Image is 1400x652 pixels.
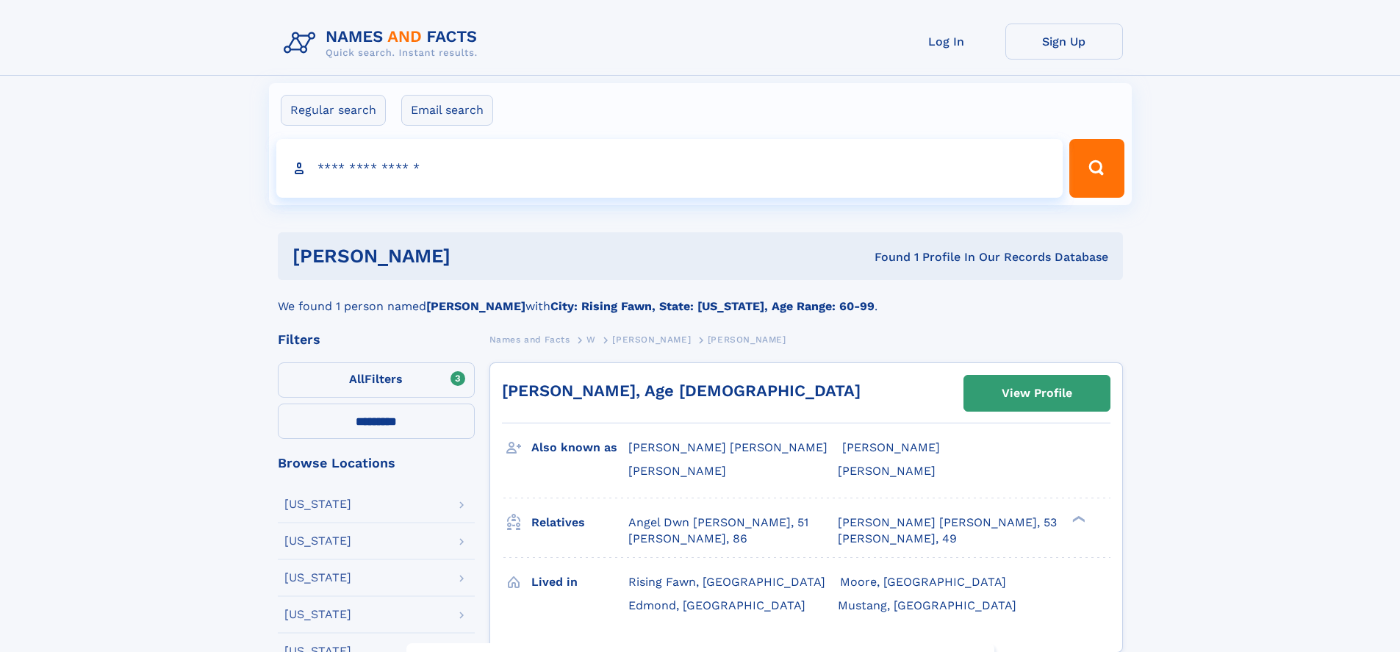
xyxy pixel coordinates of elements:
[1005,24,1123,60] a: Sign Up
[586,330,596,348] a: W
[842,440,940,454] span: [PERSON_NAME]
[278,456,475,470] div: Browse Locations
[278,362,475,398] label: Filters
[531,435,628,460] h3: Also known as
[284,535,351,547] div: [US_STATE]
[349,372,365,386] span: All
[838,531,957,547] a: [PERSON_NAME], 49
[284,572,351,584] div: [US_STATE]
[1002,376,1072,410] div: View Profile
[278,280,1123,315] div: We found 1 person named with .
[284,609,351,620] div: [US_STATE]
[628,598,805,612] span: Edmond, [GEOGRAPHIC_DATA]
[628,464,726,478] span: [PERSON_NAME]
[838,464,936,478] span: [PERSON_NAME]
[708,334,786,345] span: [PERSON_NAME]
[278,333,475,346] div: Filters
[489,330,570,348] a: Names and Facts
[612,334,691,345] span: [PERSON_NAME]
[426,299,525,313] b: [PERSON_NAME]
[840,575,1006,589] span: Moore, [GEOGRAPHIC_DATA]
[628,575,825,589] span: Rising Fawn, [GEOGRAPHIC_DATA]
[278,24,489,63] img: Logo Names and Facts
[628,515,808,531] a: Angel Dwn [PERSON_NAME], 51
[284,498,351,510] div: [US_STATE]
[964,376,1110,411] a: View Profile
[662,249,1108,265] div: Found 1 Profile In Our Records Database
[628,440,828,454] span: [PERSON_NAME] [PERSON_NAME]
[1069,514,1086,523] div: ❯
[276,139,1063,198] input: search input
[838,598,1016,612] span: Mustang, [GEOGRAPHIC_DATA]
[612,330,691,348] a: [PERSON_NAME]
[1069,139,1124,198] button: Search Button
[838,515,1057,531] a: [PERSON_NAME] [PERSON_NAME], 53
[292,247,663,265] h1: [PERSON_NAME]
[502,381,861,400] a: [PERSON_NAME], Age [DEMOGRAPHIC_DATA]
[281,95,386,126] label: Regular search
[401,95,493,126] label: Email search
[531,570,628,595] h3: Lived in
[531,510,628,535] h3: Relatives
[550,299,875,313] b: City: Rising Fawn, State: [US_STATE], Age Range: 60-99
[586,334,596,345] span: W
[628,531,747,547] a: [PERSON_NAME], 86
[888,24,1005,60] a: Log In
